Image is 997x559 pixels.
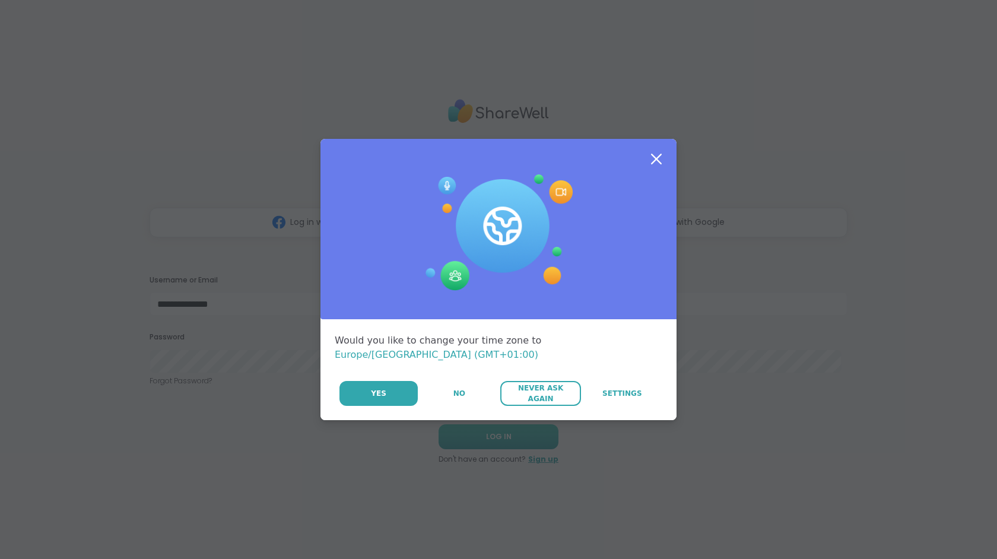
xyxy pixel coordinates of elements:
span: Settings [602,388,642,399]
span: Never Ask Again [506,383,574,404]
button: Never Ask Again [500,381,580,406]
button: No [419,381,499,406]
a: Settings [582,381,662,406]
img: Session Experience [424,174,573,291]
div: Would you like to change your time zone to [335,334,662,362]
span: Europe/[GEOGRAPHIC_DATA] (GMT+01:00) [335,349,538,360]
span: Yes [371,388,386,399]
button: Yes [339,381,418,406]
span: No [453,388,465,399]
